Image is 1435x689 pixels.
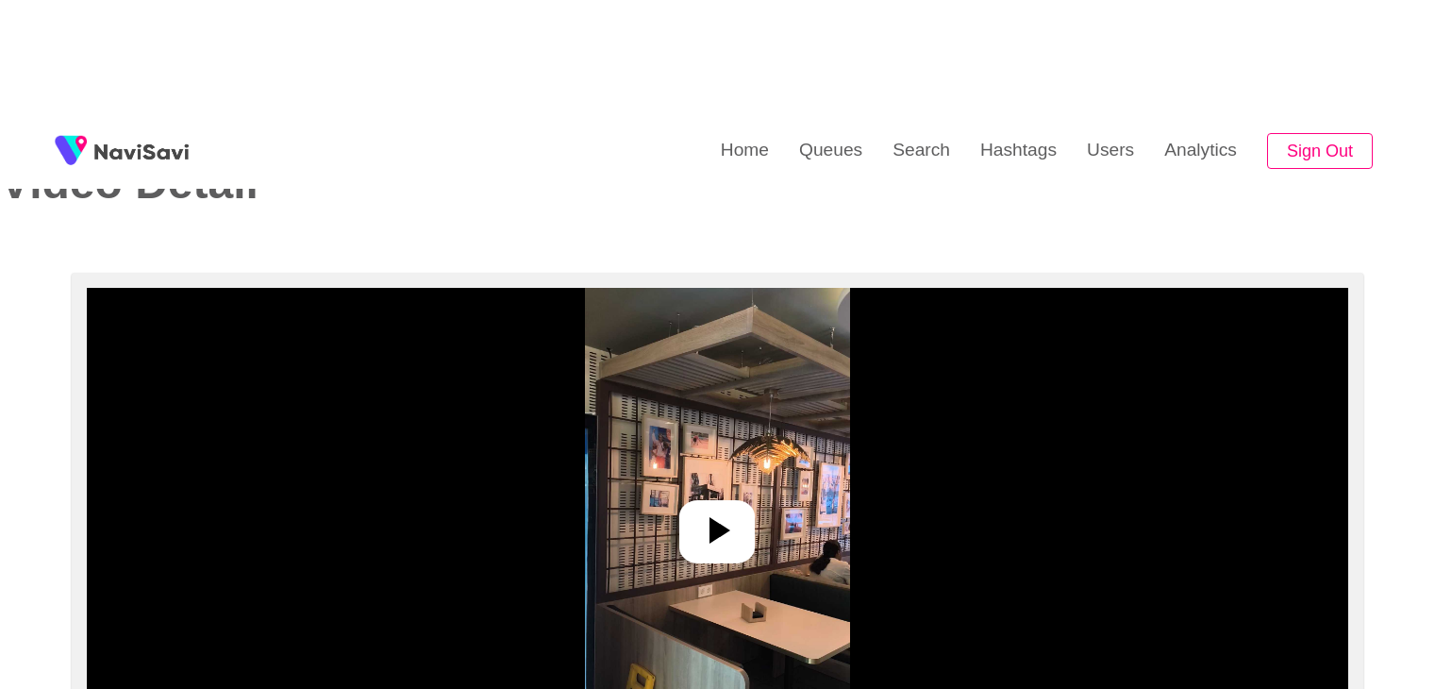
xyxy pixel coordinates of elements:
a: Analytics [1149,113,1252,187]
a: Queues [784,113,877,187]
a: Home [706,113,784,187]
img: fireSpot [94,142,189,160]
img: fireSpot [47,127,94,175]
a: Users [1072,113,1149,187]
a: Hashtags [965,113,1072,187]
button: Sign Out [1267,133,1373,170]
a: Search [877,113,965,187]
